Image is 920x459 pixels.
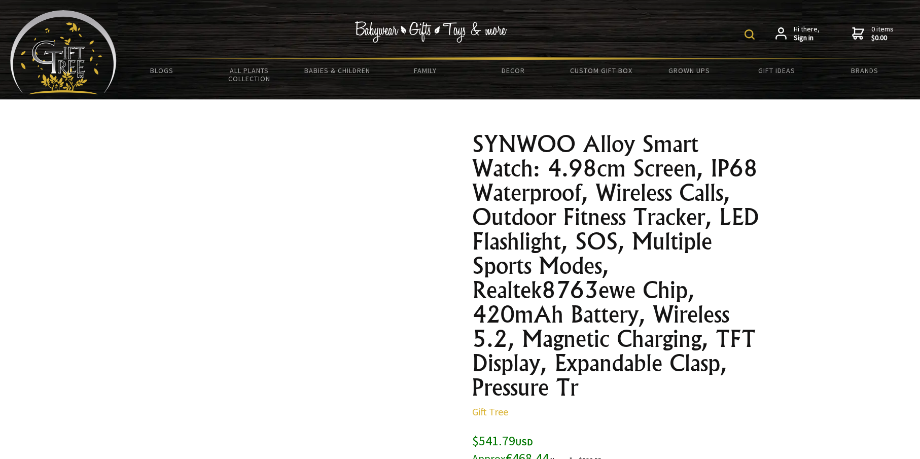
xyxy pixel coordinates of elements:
[745,29,755,40] img: product search
[871,33,894,43] strong: $0.00
[557,60,645,81] a: Custom Gift Box
[10,10,117,94] img: Babyware - Gifts - Toys and more...
[472,405,508,418] a: Gift Tree
[381,60,469,81] a: Family
[821,60,909,81] a: Brands
[472,132,768,400] h1: SYNWOO Alloy Smart Watch: 4.98cm Screen, IP68 Waterproof, Wireless Calls, Outdoor Fitness Tracker...
[355,21,507,43] img: Babywear - Gifts - Toys & more
[733,60,821,81] a: Gift Ideas
[515,436,533,448] span: USD
[118,60,205,81] a: BLOGS
[794,33,820,43] strong: Sign in
[294,60,381,81] a: Babies & Children
[645,60,733,81] a: Grown Ups
[871,24,894,43] span: 0 items
[205,60,293,89] a: All Plants Collection
[775,25,820,43] a: Hi there,Sign in
[794,25,820,43] span: Hi there,
[852,25,894,43] a: 0 items$0.00
[469,60,557,81] a: Decor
